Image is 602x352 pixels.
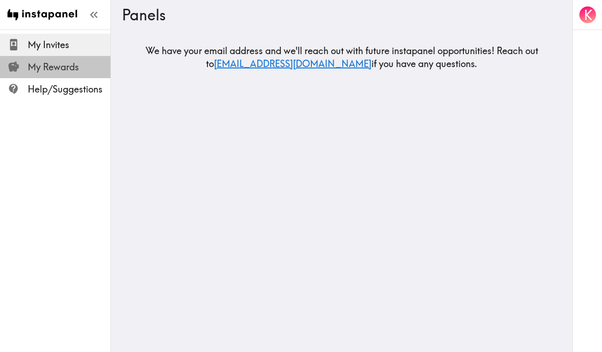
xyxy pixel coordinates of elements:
span: Help/Suggestions [28,83,110,96]
h5: We have your email address and we'll reach out with future instapanel opportunities! Reach out to... [122,44,561,70]
h3: Panels [122,6,554,24]
button: K [578,6,597,24]
span: My Invites [28,38,110,51]
span: K [584,7,592,23]
a: [EMAIL_ADDRESS][DOMAIN_NAME] [214,58,371,69]
span: My Rewards [28,61,110,74]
